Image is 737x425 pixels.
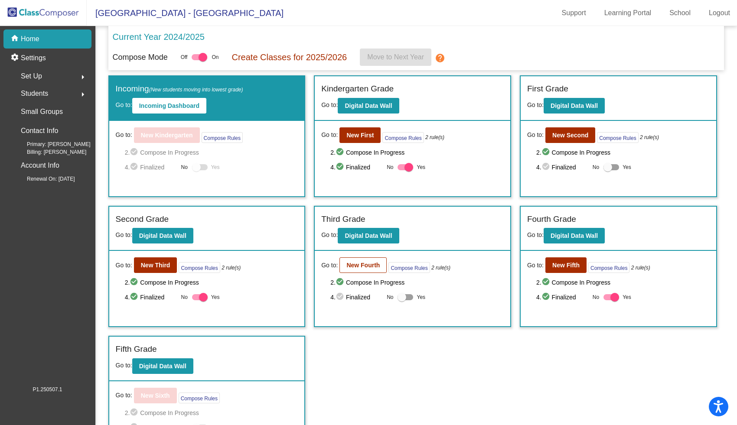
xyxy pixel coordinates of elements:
[321,101,338,108] span: Go to:
[116,261,132,270] span: Go to:
[211,162,220,172] span: Yes
[116,362,132,369] span: Go to:
[21,159,59,172] p: Account Info
[536,147,710,158] span: 2. Compose In Progress
[321,130,338,140] span: Go to:
[141,132,193,139] b: New Kindergarten
[435,53,445,63] mat-icon: help
[593,293,599,301] span: No
[336,147,346,158] mat-icon: check_circle
[545,257,587,273] button: New Fifth
[181,293,188,301] span: No
[640,133,659,141] i: 2 rule(s)
[336,277,346,288] mat-icon: check_circle
[134,257,177,273] button: New Third
[21,106,63,118] p: Small Groups
[552,262,580,269] b: New Fifth
[141,392,170,399] b: New Sixth
[116,83,243,95] label: Incoming
[338,98,399,114] button: Digital Data Wall
[10,34,21,44] mat-icon: home
[125,277,298,288] span: 2. Compose In Progress
[551,232,598,239] b: Digital Data Wall
[10,53,21,63] mat-icon: settings
[345,232,392,239] b: Digital Data Wall
[125,408,298,418] span: 2. Compose In Progress
[222,264,241,272] i: 2 rule(s)
[339,127,381,143] button: New First
[21,125,58,137] p: Contact Info
[536,277,710,288] span: 2. Compose In Progress
[21,34,39,44] p: Home
[330,147,504,158] span: 2. Compose In Progress
[330,292,382,302] span: 4. Finalized
[78,72,88,82] mat-icon: arrow_right
[330,162,382,172] span: 4. Finalized
[597,132,638,143] button: Compose Rules
[631,264,650,272] i: 2 rule(s)
[130,408,140,418] mat-icon: check_circle
[13,175,75,183] span: Renewal On: [DATE]
[132,228,193,243] button: Digital Data Wall
[541,277,552,288] mat-icon: check_circle
[21,70,42,82] span: Set Up
[336,292,346,302] mat-icon: check_circle
[211,292,220,302] span: Yes
[321,213,365,226] label: Third Grade
[130,162,140,172] mat-icon: check_circle
[87,6,284,20] span: [GEOGRAPHIC_DATA] - [GEOGRAPHIC_DATA]
[330,277,504,288] span: 2. Compose In Progress
[623,292,631,302] span: Yes
[597,6,659,20] a: Learning Portal
[702,6,737,20] a: Logout
[367,53,424,61] span: Move to Next Year
[425,133,444,141] i: 2 rule(s)
[555,6,593,20] a: Support
[321,83,394,95] label: Kindergarten Grade
[139,363,186,370] b: Digital Data Wall
[202,132,243,143] button: Compose Rules
[527,130,544,140] span: Go to:
[116,213,169,226] label: Second Grade
[130,277,140,288] mat-icon: check_circle
[13,140,91,148] span: Primary: [PERSON_NAME]
[130,147,140,158] mat-icon: check_circle
[179,393,220,403] button: Compose Rules
[527,261,544,270] span: Go to:
[431,264,450,272] i: 2 rule(s)
[321,231,338,238] span: Go to:
[623,162,631,172] span: Yes
[212,53,218,61] span: On
[338,228,399,243] button: Digital Data Wall
[536,162,588,172] span: 4. Finalized
[345,102,392,109] b: Digital Data Wall
[78,89,88,100] mat-icon: arrow_right
[181,53,188,61] span: Off
[387,163,393,171] span: No
[336,162,346,172] mat-icon: check_circle
[116,130,132,140] span: Go to:
[417,292,425,302] span: Yes
[527,83,568,95] label: First Grade
[527,101,544,108] span: Go to:
[551,102,598,109] b: Digital Data Wall
[132,358,193,374] button: Digital Data Wall
[552,132,588,139] b: New Second
[113,52,168,63] p: Compose Mode
[141,262,170,269] b: New Third
[13,148,86,156] span: Billing: [PERSON_NAME]
[139,102,199,109] b: Incoming Dashboard
[527,231,544,238] span: Go to:
[181,163,188,171] span: No
[541,292,552,302] mat-icon: check_circle
[541,162,552,172] mat-icon: check_circle
[132,98,206,114] button: Incoming Dashboard
[232,51,347,64] p: Create Classes for 2025/2026
[125,147,298,158] span: 2. Compose In Progress
[113,30,205,43] p: Current Year 2024/2025
[588,262,629,273] button: Compose Rules
[116,101,132,108] span: Go to:
[21,88,48,100] span: Students
[139,232,186,239] b: Digital Data Wall
[541,147,552,158] mat-icon: check_circle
